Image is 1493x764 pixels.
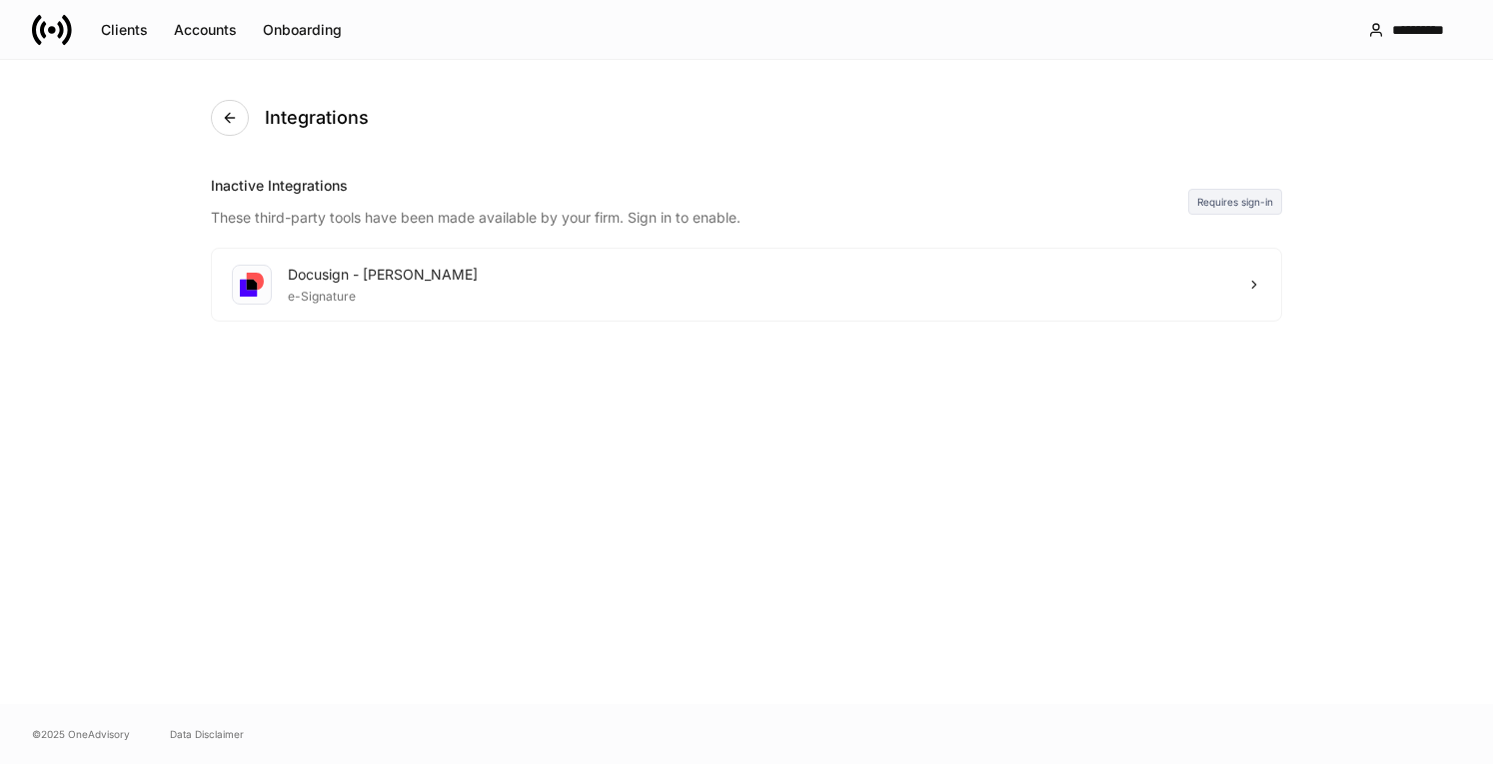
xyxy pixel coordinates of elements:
a: Data Disclaimer [170,726,244,742]
button: Clients [88,14,161,46]
div: Accounts [174,23,237,37]
div: e-Signature [288,285,478,305]
div: These third-party tools have been made available by your firm. Sign in to enable. [211,196,1188,228]
button: Onboarding [250,14,355,46]
h4: Integrations [265,106,369,130]
div: Requires sign-in [1188,189,1282,215]
div: Inactive Integrations [211,176,1188,196]
span: © 2025 OneAdvisory [32,726,130,742]
button: Accounts [161,14,250,46]
div: Clients [101,23,148,37]
div: Docusign - [PERSON_NAME] [288,265,478,285]
div: Onboarding [263,23,342,37]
